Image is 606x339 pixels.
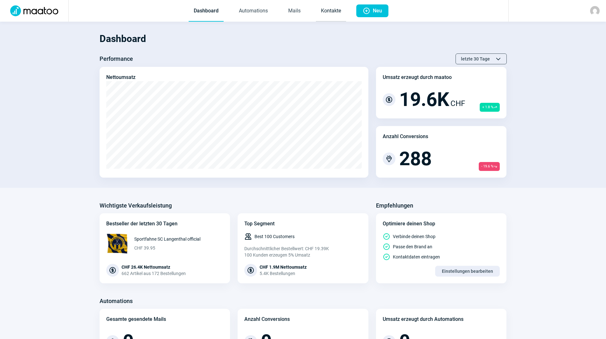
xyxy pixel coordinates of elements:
[260,270,307,277] div: 5.4K Bestellungen
[383,74,452,81] div: Umsatz erzeugt durch maatoo
[376,201,413,211] h3: Empfehlungen
[480,103,500,112] span: + 1.8 %
[479,162,500,171] span: - 19.6 %
[189,1,224,22] a: Dashboard
[100,28,507,50] h1: Dashboard
[435,266,500,277] button: Einstellungen bearbeiten
[393,233,435,240] span: Verbinde deinen Shop
[100,54,133,64] h3: Performance
[383,315,463,323] div: Umsatz erzeugt durch Automations
[393,254,440,260] span: Kontaktdaten eintragen
[106,74,136,81] div: Nettoumsatz
[106,220,224,228] div: Bestseller der letzten 30 Tagen
[399,90,449,109] span: 19.6K
[399,149,432,168] span: 288
[100,296,133,306] h3: Automations
[283,1,306,22] a: Mails
[590,6,600,16] img: avatar
[373,4,382,17] span: Neu
[244,245,362,258] div: Durchschnittlicher Bestellwert: CHF 19.39K 100 Kunden erzeugen 5% Umsatz
[442,266,493,276] span: Einstellungen bearbeiten
[316,1,346,22] a: Kontakte
[134,245,200,251] span: CHF 39.95
[134,236,200,242] span: Sportfahne SC Langenthal official
[393,244,432,250] span: Passe den Brand an
[100,201,172,211] h3: Wichtigste Verkaufsleistung
[6,5,62,16] img: Logo
[254,233,295,240] span: Best 100 Customers
[450,98,465,109] span: CHF
[244,315,290,323] div: Anzahl Conversions
[356,4,388,17] button: Neu
[122,270,186,277] div: 662 Artikel aus 172 Bestellungen
[461,54,490,64] span: letzte 30 Tage
[244,220,362,228] div: Top Segment
[383,220,500,228] div: Optimiere deinen Shop
[234,1,273,22] a: Automations
[383,133,428,140] div: Anzahl Conversions
[106,315,166,323] div: Gesamte gesendete Mails
[106,233,128,254] img: 68x68
[122,264,186,270] div: CHF 26.4K Nettoumsatz
[260,264,307,270] div: CHF 1.9M Nettoumsatz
